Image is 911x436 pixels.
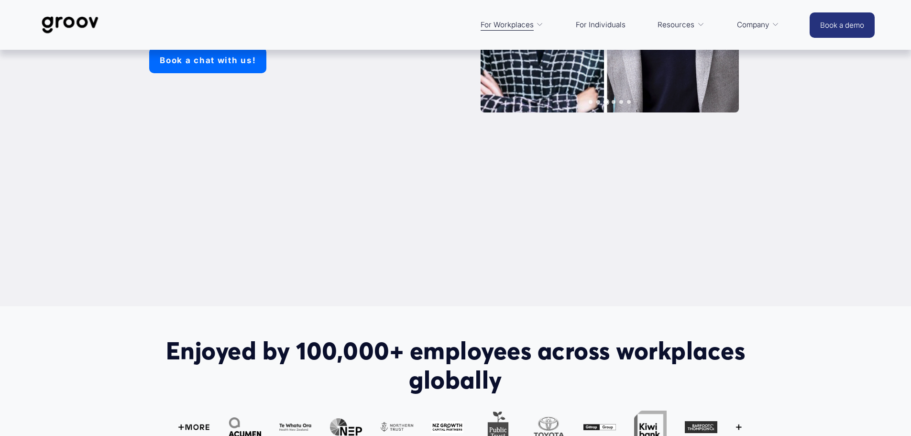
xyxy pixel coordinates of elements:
a: Book a chat with us! [149,47,266,73]
div: Slide 4 of 7 [601,95,611,109]
div: Slide 7 of 7 [625,96,633,108]
div: Slide 2 of 7 [587,96,594,108]
div: Slide 3 of 7 [594,96,602,108]
div: Slide 5 of 7 [610,96,617,108]
a: For Individuals [571,13,630,36]
span: Resources [658,18,694,32]
a: Book a demo [810,12,875,38]
a: folder dropdown [653,13,709,36]
span: Company [737,18,769,32]
a: folder dropdown [476,13,549,36]
span: For Workplaces [481,18,534,32]
div: Slide 6 of 7 [617,96,625,108]
span: Enjoyed by 100,000+ employees across workplaces globally [166,335,752,395]
a: folder dropdown [732,13,784,36]
img: Groov | Workplace Science Platform | Unlock Performance | Drive Results [36,9,104,41]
